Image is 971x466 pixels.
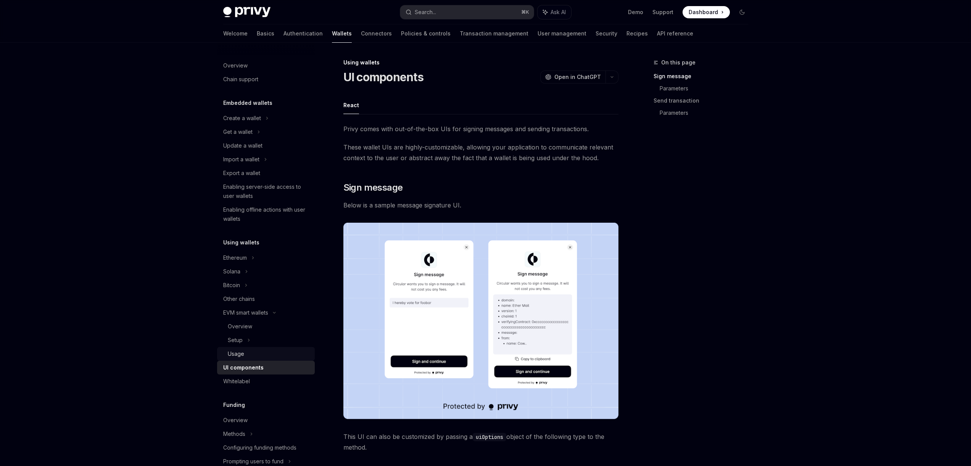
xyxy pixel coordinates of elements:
[657,24,693,43] a: API reference
[626,24,648,43] a: Recipes
[460,24,528,43] a: Transaction management
[223,182,310,201] div: Enabling server-side access to user wallets
[228,349,244,358] div: Usage
[332,24,352,43] a: Wallets
[228,322,252,331] div: Overview
[361,24,392,43] a: Connectors
[223,141,262,150] div: Update a wallet
[521,9,529,15] span: ⌘ K
[343,431,618,453] span: This UI can also be customized by passing a object of the following type to the method.
[343,142,618,163] span: These wallet UIs are highly-customizable, allowing your application to communicate relevant conte...
[343,70,424,84] h1: UI components
[689,8,718,16] span: Dashboard
[223,24,248,43] a: Welcome
[217,413,315,427] a: Overview
[223,155,259,164] div: Import a wallet
[223,429,245,439] div: Methods
[217,166,315,180] a: Export a wallet
[223,98,272,108] h5: Embedded wallets
[223,7,271,18] img: dark logo
[628,8,643,16] a: Demo
[217,139,315,153] a: Update a wallet
[652,8,673,16] a: Support
[223,281,240,290] div: Bitcoin
[217,374,315,388] a: Whitelabel
[343,59,618,66] div: Using wallets
[343,96,359,114] button: React
[217,361,315,374] a: UI components
[654,70,754,82] a: Sign message
[223,294,255,304] div: Other chains
[538,5,571,19] button: Ask AI
[660,82,754,95] a: Parameters
[343,124,618,134] span: Privy comes with out-of-the-box UIs for signing messages and sending transactions.
[223,377,250,386] div: Whitelabel
[223,75,258,84] div: Chain support
[343,200,618,211] span: Below is a sample message signature UI.
[217,347,315,361] a: Usage
[223,457,283,466] div: Prompting users to fund
[551,8,566,16] span: Ask AI
[223,416,248,425] div: Overview
[223,267,240,276] div: Solana
[540,71,605,84] button: Open in ChatGPT
[223,308,268,317] div: EVM smart wallets
[217,292,315,306] a: Other chains
[538,24,586,43] a: User management
[257,24,274,43] a: Basics
[223,169,260,178] div: Export a wallet
[223,363,264,372] div: UI components
[228,336,243,345] div: Setup
[223,205,310,223] div: Enabling offline actions with user wallets
[217,180,315,203] a: Enabling server-side access to user wallets
[661,58,696,67] span: On this page
[596,24,617,43] a: Security
[400,5,534,19] button: Search...⌘K
[223,253,247,262] div: Ethereum
[554,73,601,81] span: Open in ChatGPT
[660,107,754,119] a: Parameters
[343,182,403,194] span: Sign message
[223,238,259,247] h5: Using wallets
[217,320,315,333] a: Overview
[223,127,253,137] div: Get a wallet
[223,400,245,410] h5: Funding
[415,8,436,17] div: Search...
[473,433,506,441] code: uiOptions
[401,24,451,43] a: Policies & controls
[217,72,315,86] a: Chain support
[223,61,248,70] div: Overview
[217,59,315,72] a: Overview
[343,223,618,419] img: images/Sign.png
[736,6,748,18] button: Toggle dark mode
[217,441,315,455] a: Configuring funding methods
[223,114,261,123] div: Create a wallet
[683,6,730,18] a: Dashboard
[217,203,315,226] a: Enabling offline actions with user wallets
[283,24,323,43] a: Authentication
[223,443,296,452] div: Configuring funding methods
[654,95,754,107] a: Send transaction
